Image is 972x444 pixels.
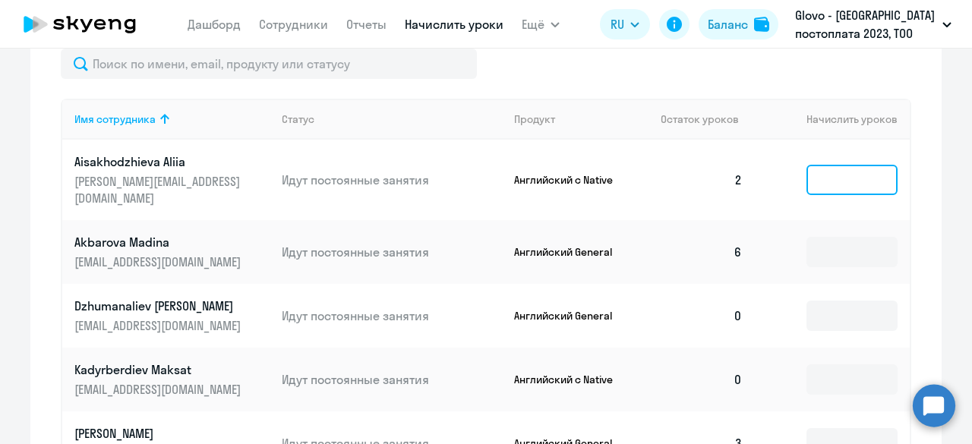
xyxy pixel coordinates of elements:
p: Английский General [514,245,628,259]
span: Остаток уроков [661,112,739,126]
th: Начислить уроков [755,99,910,140]
p: Kadyrberdiev Maksat [74,361,245,378]
p: Dzhumanaliev [PERSON_NAME] [74,298,245,314]
div: Продукт [514,112,649,126]
p: Akbarova Madina [74,234,245,250]
input: Поиск по имени, email, продукту или статусу [61,49,477,79]
div: Имя сотрудника [74,112,270,126]
button: Балансbalance [699,9,778,39]
a: Aisakhodzhieva Aliia[PERSON_NAME][EMAIL_ADDRESS][DOMAIN_NAME] [74,153,270,206]
p: Glovo - [GEOGRAPHIC_DATA] постоплата 2023, ТОО GLOVO [GEOGRAPHIC_DATA] [795,6,936,43]
a: Отчеты [346,17,387,32]
p: Английский с Native [514,373,628,386]
div: Остаток уроков [661,112,755,126]
div: Имя сотрудника [74,112,156,126]
a: Сотрудники [259,17,328,32]
p: Идут постоянные занятия [282,244,502,260]
a: Kadyrberdiev Maksat[EMAIL_ADDRESS][DOMAIN_NAME] [74,361,270,398]
p: [EMAIL_ADDRESS][DOMAIN_NAME] [74,253,245,270]
p: Идут постоянные занятия [282,307,502,324]
a: Dzhumanaliev [PERSON_NAME][EMAIL_ADDRESS][DOMAIN_NAME] [74,298,270,334]
p: [EMAIL_ADDRESS][DOMAIN_NAME] [74,317,245,334]
div: Баланс [708,15,748,33]
span: Ещё [522,15,544,33]
div: Продукт [514,112,555,126]
p: [EMAIL_ADDRESS][DOMAIN_NAME] [74,381,245,398]
img: balance [754,17,769,32]
button: Glovo - [GEOGRAPHIC_DATA] постоплата 2023, ТОО GLOVO [GEOGRAPHIC_DATA] [787,6,959,43]
div: Статус [282,112,314,126]
button: Ещё [522,9,560,39]
td: 2 [649,140,755,220]
a: Дашборд [188,17,241,32]
td: 0 [649,284,755,348]
td: 6 [649,220,755,284]
p: [PERSON_NAME] [74,425,245,442]
a: Akbarova Madina[EMAIL_ADDRESS][DOMAIN_NAME] [74,234,270,270]
p: [PERSON_NAME][EMAIL_ADDRESS][DOMAIN_NAME] [74,173,245,206]
a: Начислить уроки [405,17,503,32]
p: Идут постоянные занятия [282,371,502,388]
div: Статус [282,112,502,126]
button: RU [600,9,650,39]
p: Английский General [514,309,628,323]
p: Английский с Native [514,173,628,187]
span: RU [611,15,624,33]
p: Aisakhodzhieva Aliia [74,153,245,170]
td: 0 [649,348,755,411]
p: Идут постоянные занятия [282,172,502,188]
